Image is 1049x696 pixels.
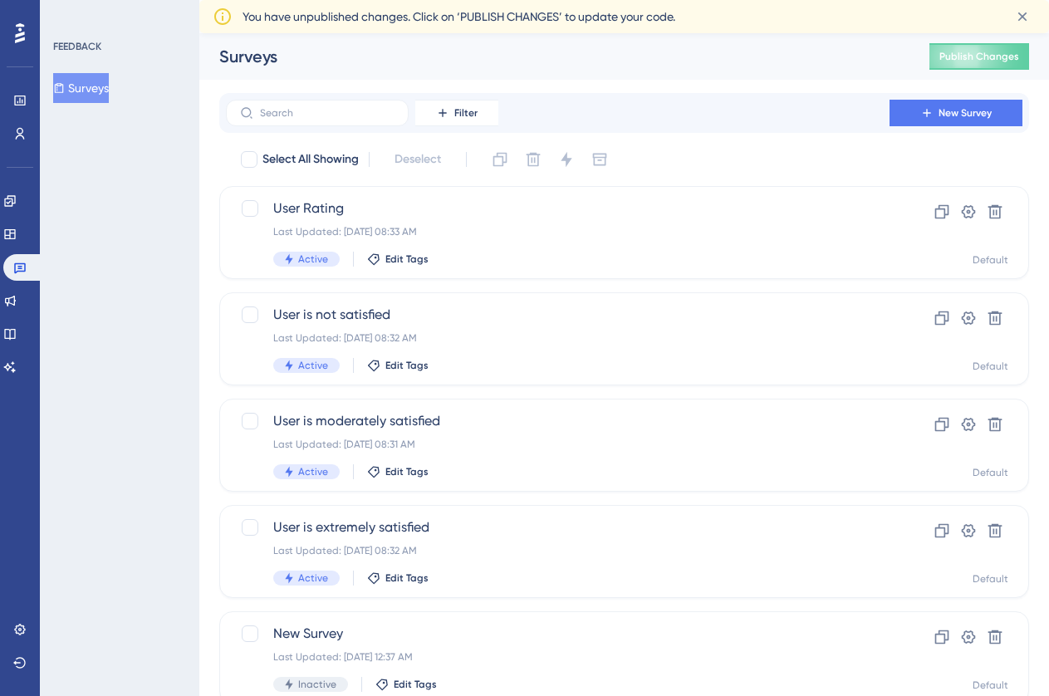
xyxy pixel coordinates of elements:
button: New Survey [890,100,1022,126]
span: You have unpublished changes. Click on ‘PUBLISH CHANGES’ to update your code. [243,7,675,27]
div: Surveys [219,45,888,68]
span: Filter [454,106,478,120]
div: Last Updated: [DATE] 08:32 AM [273,331,842,345]
span: Active [298,571,328,585]
div: Last Updated: [DATE] 08:32 AM [273,544,842,557]
span: User is extremely satisfied [273,517,842,537]
button: Edit Tags [367,252,429,266]
div: Default [973,572,1008,586]
span: Edit Tags [385,252,429,266]
input: Search [260,107,395,119]
span: Active [298,252,328,266]
div: Last Updated: [DATE] 08:33 AM [273,225,842,238]
span: Select All Showing [262,149,359,169]
button: Filter [415,100,498,126]
span: Active [298,359,328,372]
div: Last Updated: [DATE] 08:31 AM [273,438,842,451]
div: Default [973,466,1008,479]
button: Publish Changes [929,43,1029,70]
span: Deselect [395,149,441,169]
button: Deselect [380,145,456,174]
span: User Rating [273,199,842,218]
div: Last Updated: [DATE] 12:37 AM [273,650,842,664]
div: Default [973,360,1008,373]
div: FEEDBACK [53,40,101,53]
span: Publish Changes [939,50,1019,63]
span: User is not satisfied [273,305,842,325]
button: Surveys [53,73,109,103]
span: New Survey [273,624,842,644]
div: Default [973,253,1008,267]
span: Edit Tags [385,571,429,585]
span: Inactive [298,678,336,691]
span: User is moderately satisfied [273,411,842,431]
span: Edit Tags [394,678,437,691]
div: Default [973,679,1008,692]
span: Edit Tags [385,359,429,372]
button: Edit Tags [375,678,437,691]
button: Edit Tags [367,571,429,585]
button: Edit Tags [367,465,429,478]
span: New Survey [939,106,992,120]
span: Edit Tags [385,465,429,478]
button: Edit Tags [367,359,429,372]
span: Active [298,465,328,478]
